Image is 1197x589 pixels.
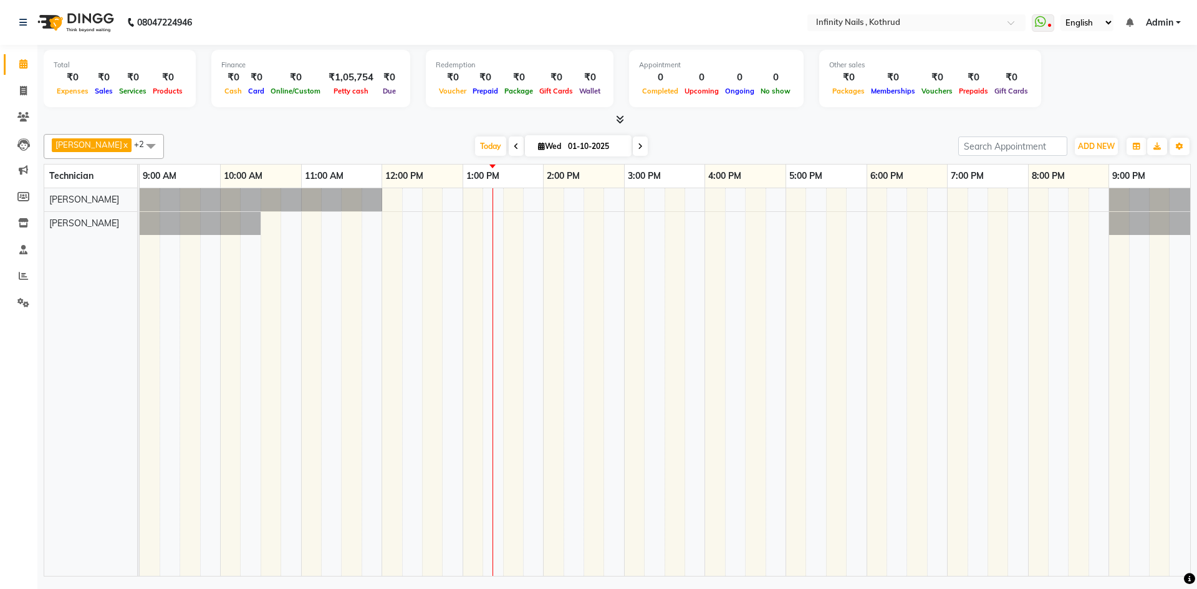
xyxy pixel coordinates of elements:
span: Cash [221,87,245,95]
span: Completed [639,87,681,95]
div: 0 [757,70,794,85]
a: 7:00 PM [948,167,987,185]
div: ₹0 [221,70,245,85]
a: 10:00 AM [221,167,266,185]
span: Due [380,87,399,95]
a: 9:00 PM [1109,167,1148,185]
div: ₹0 [918,70,956,85]
span: No show [757,87,794,95]
div: ₹0 [436,70,469,85]
span: Prepaids [956,87,991,95]
div: Total [54,60,186,70]
span: Products [150,87,186,95]
a: 11:00 AM [302,167,347,185]
span: Services [116,87,150,95]
a: 3:00 PM [625,167,664,185]
span: Memberships [868,87,918,95]
button: ADD NEW [1075,138,1118,155]
span: Upcoming [681,87,722,95]
div: Other sales [829,60,1031,70]
a: 5:00 PM [786,167,825,185]
span: Prepaid [469,87,501,95]
div: ₹0 [501,70,536,85]
input: 2025-10-01 [564,137,627,156]
span: Gift Cards [536,87,576,95]
div: ₹0 [54,70,92,85]
a: 4:00 PM [705,167,744,185]
span: Voucher [436,87,469,95]
span: [PERSON_NAME] [55,140,122,150]
div: 0 [722,70,757,85]
a: x [122,140,128,150]
div: ₹0 [267,70,324,85]
span: Card [245,87,267,95]
span: Sales [92,87,116,95]
span: +2 [134,139,153,149]
div: ₹0 [469,70,501,85]
div: ₹0 [378,70,400,85]
span: Expenses [54,87,92,95]
div: ₹0 [829,70,868,85]
div: Finance [221,60,400,70]
div: ₹1,05,754 [324,70,378,85]
span: Gift Cards [991,87,1031,95]
div: 0 [681,70,722,85]
a: 6:00 PM [867,167,906,185]
span: Packages [829,87,868,95]
span: Online/Custom [267,87,324,95]
span: ADD NEW [1078,141,1115,151]
div: ₹0 [116,70,150,85]
input: Search Appointment [958,136,1067,156]
div: ₹0 [576,70,603,85]
span: [PERSON_NAME] [49,218,119,229]
span: Ongoing [722,87,757,95]
div: ₹0 [536,70,576,85]
span: Vouchers [918,87,956,95]
div: ₹0 [150,70,186,85]
img: logo [32,5,117,40]
div: ₹0 [956,70,991,85]
b: 08047224946 [137,5,192,40]
span: Today [475,136,506,156]
span: [PERSON_NAME] [49,194,119,205]
span: Package [501,87,536,95]
div: Appointment [639,60,794,70]
a: 9:00 AM [140,167,180,185]
div: ₹0 [868,70,918,85]
a: 12:00 PM [382,167,426,185]
div: 0 [639,70,681,85]
span: Petty cash [330,87,372,95]
a: 2:00 PM [544,167,583,185]
div: ₹0 [92,70,116,85]
div: Redemption [436,60,603,70]
span: Wallet [576,87,603,95]
span: Admin [1146,16,1173,29]
a: 1:00 PM [463,167,502,185]
div: ₹0 [245,70,267,85]
div: ₹0 [991,70,1031,85]
span: Wed [535,141,564,151]
span: Technician [49,170,94,181]
a: 8:00 PM [1029,167,1068,185]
